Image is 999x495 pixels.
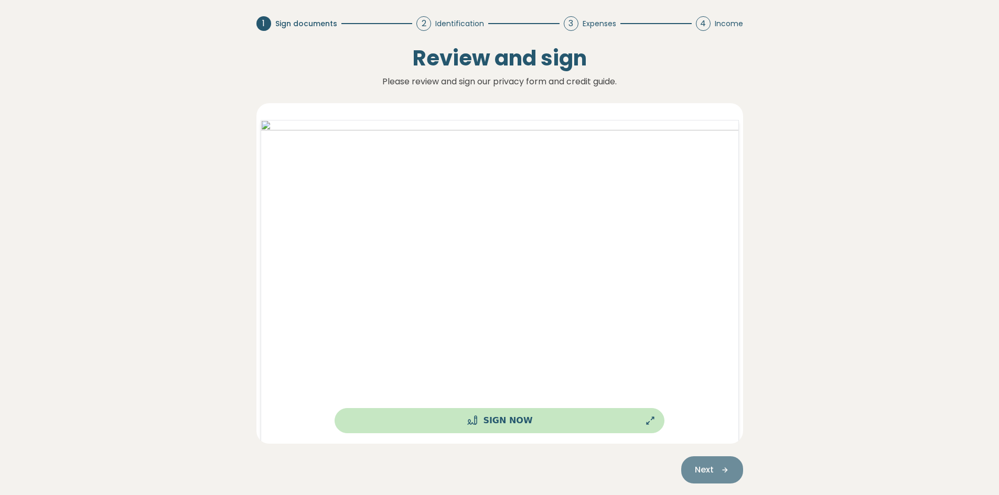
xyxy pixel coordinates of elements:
[275,18,337,29] span: Sign documents
[583,18,616,29] span: Expenses
[564,16,578,31] div: 3
[696,16,711,31] div: 4
[238,75,762,89] p: Please review and sign our privacy form and credit guide.
[715,18,743,29] span: Income
[256,16,271,31] div: 1
[947,445,999,495] iframe: Chat Widget
[435,18,484,29] span: Identification
[416,16,431,31] div: 2
[128,46,871,71] h1: Review and sign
